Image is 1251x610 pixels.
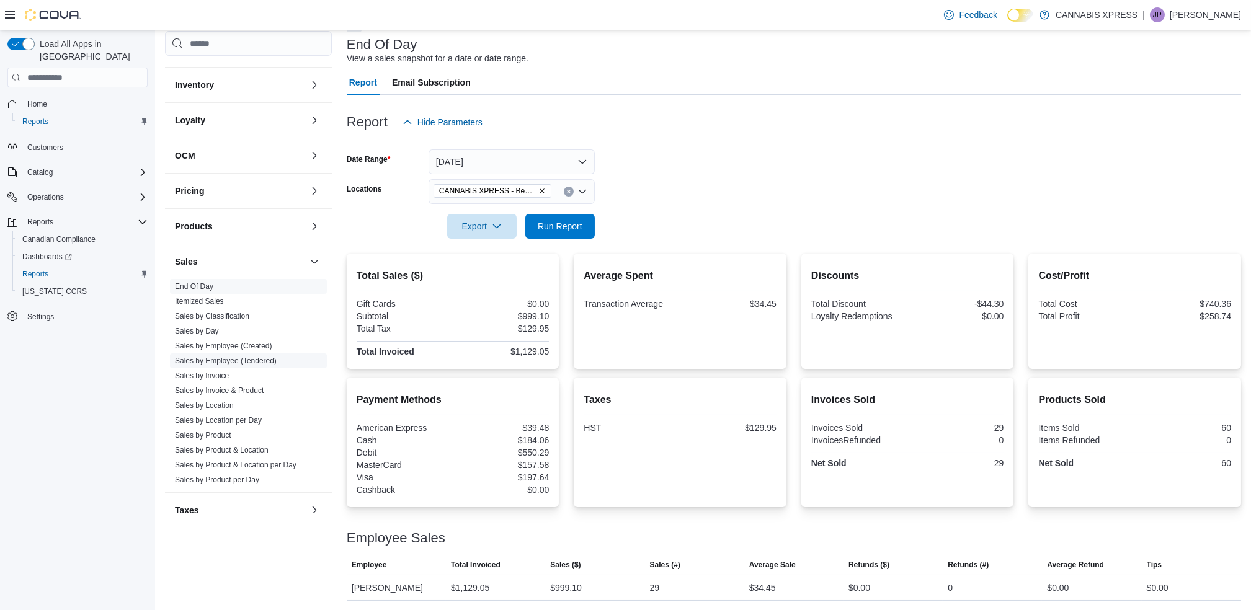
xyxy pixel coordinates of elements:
div: $0.00 [848,580,870,595]
h3: OCM [175,149,195,162]
div: Total Tax [357,324,450,334]
div: Cashback [357,485,450,495]
span: Feedback [959,9,997,21]
div: 0 [1137,435,1231,445]
span: Dashboards [22,252,72,262]
span: Itemized Sales [175,296,224,306]
div: $258.74 [1137,311,1231,321]
button: Pricing [175,185,305,197]
h2: Payment Methods [357,392,550,407]
span: Home [27,99,47,109]
div: $0.00 [1047,580,1069,595]
button: Clear input [564,187,574,197]
a: Reports [17,114,53,129]
div: Subtotal [357,311,450,321]
div: $999.10 [455,311,549,321]
button: [DATE] [429,149,595,174]
span: Average Sale [749,560,796,570]
div: $1,129.05 [455,347,549,356]
h2: Cost/Profit [1038,268,1231,283]
a: Sales by Product & Location [175,446,269,454]
h3: Inventory [175,79,214,91]
a: Settings [22,309,59,324]
span: Email Subscription [392,70,471,95]
h3: Employee Sales [347,531,445,546]
button: Reports [22,214,58,229]
div: Total Profit [1038,311,1132,321]
strong: Total Invoiced [357,347,414,356]
a: Customers [22,140,68,155]
button: [US_STATE] CCRS [12,283,153,300]
span: Sales by Employee (Created) [175,341,272,351]
div: $129.95 [455,324,549,334]
div: Sales [165,279,332,492]
button: Canadian Compliance [12,231,153,248]
nav: Complex example [7,90,148,358]
span: Export [455,214,509,239]
span: Sales by Day [175,326,219,336]
a: Itemized Sales [175,297,224,306]
span: Catalog [22,165,148,180]
button: Run Report [525,214,595,239]
div: [PERSON_NAME] [347,575,446,600]
button: Operations [2,188,153,206]
button: Pricing [307,183,322,198]
button: Hide Parameters [398,110,487,135]
span: Customers [22,139,148,154]
label: Date Range [347,154,391,164]
span: Sales by Location [175,400,234,410]
span: Reports [17,267,148,281]
a: Sales by Product [175,431,231,440]
span: Refunds ($) [848,560,889,570]
div: 0 [910,435,1004,445]
div: $999.10 [550,580,582,595]
span: Sales by Product per Day [175,475,259,485]
span: Sales ($) [550,560,581,570]
div: Loyalty Redemptions [811,311,905,321]
a: Sales by Location per Day [175,416,262,425]
span: Operations [27,192,64,202]
span: Canadian Compliance [17,232,148,247]
span: Reports [22,269,48,279]
div: $0.00 [910,311,1004,321]
span: Sales (#) [649,560,680,570]
button: Loyalty [175,114,305,126]
div: $0.00 [455,485,549,495]
h2: Invoices Sold [811,392,1004,407]
span: Sales by Invoice & Product [175,386,264,396]
span: Sales by Product [175,430,231,440]
img: Cova [25,9,81,21]
div: Transaction Average [584,299,677,309]
button: Products [175,220,305,232]
div: $34.45 [749,580,776,595]
button: Settings [2,307,153,325]
a: Sales by Invoice & Product [175,386,264,395]
div: $157.58 [455,460,549,470]
div: Gift Cards [357,299,450,309]
h3: Taxes [175,504,199,516]
div: $34.45 [683,299,777,309]
button: Taxes [307,503,322,518]
span: Reports [17,114,148,129]
button: OCM [175,149,305,162]
span: Hide Parameters [417,116,483,128]
div: 0 [948,580,953,595]
div: Invoices Sold [811,423,905,433]
h2: Discounts [811,268,1004,283]
h2: Products Sold [1038,392,1231,407]
a: Sales by Invoice [175,371,229,380]
div: View a sales snapshot for a date or date range. [347,52,528,65]
h2: Total Sales ($) [357,268,550,283]
a: Sales by Day [175,327,219,335]
h2: Average Spent [584,268,777,283]
button: Inventory [175,79,305,91]
button: Operations [22,190,69,205]
a: Dashboards [17,249,77,264]
span: End Of Day [175,281,213,291]
span: Reports [22,214,148,229]
span: Average Refund [1047,560,1104,570]
button: Products [307,219,322,234]
button: Reports [12,265,153,283]
h3: Sales [175,255,198,268]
